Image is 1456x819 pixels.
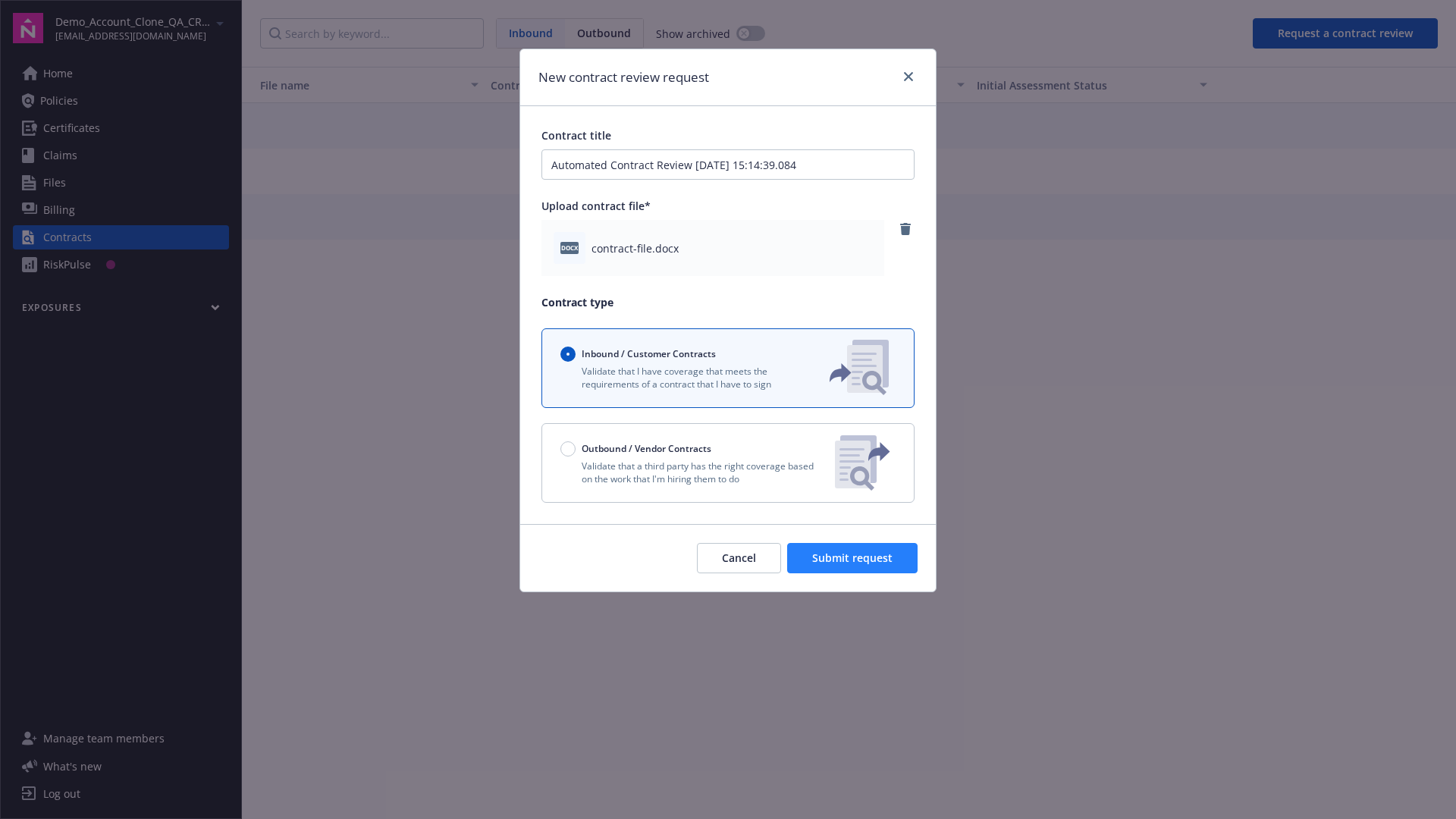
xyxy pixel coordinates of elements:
[538,67,709,87] h1: New contract review request
[541,423,915,503] button: Outbound / Vendor ContractsValidate that a third party has the right coverage based on the work t...
[787,543,918,573] button: Submit request
[560,347,576,362] input: Inbound / Customer Contracts
[697,543,781,573] button: Cancel
[541,199,651,213] span: Upload contract file*
[582,347,716,360] span: Inbound / Customer Contracts
[541,149,915,180] input: Enter a title for this contract
[591,240,679,256] span: contract-file.docx
[560,242,579,253] span: docx
[812,551,893,565] span: Submit request
[582,442,711,455] span: Outbound / Vendor Contracts
[896,220,915,238] a: remove
[560,365,805,391] p: Validate that I have coverage that meets the requirements of a contract that I have to sign
[722,551,756,565] span: Cancel
[899,67,918,86] a: close
[560,441,576,457] input: Outbound / Vendor Contracts
[541,128,611,143] span: Contract title
[541,294,915,310] p: Contract type
[560,460,823,485] p: Validate that a third party has the right coverage based on the work that I'm hiring them to do
[541,328,915,408] button: Inbound / Customer ContractsValidate that I have coverage that meets the requirements of a contra...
